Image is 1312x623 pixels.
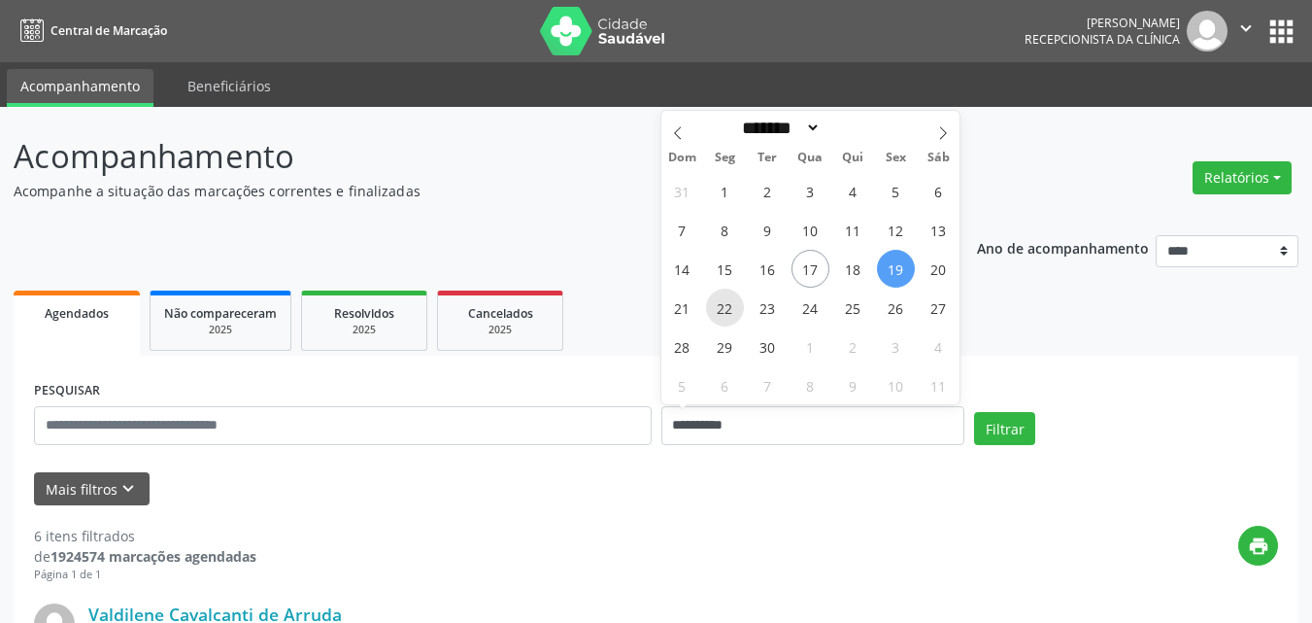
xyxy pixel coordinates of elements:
[834,250,872,288] span: Setembro 18, 2025
[834,328,872,365] span: Outubro 2, 2025
[14,181,913,201] p: Acompanhe a situação das marcações correntes e finalizadas
[164,305,277,322] span: Não compareceram
[706,328,744,365] span: Setembro 29, 2025
[920,366,958,404] span: Outubro 11, 2025
[877,328,915,365] span: Outubro 3, 2025
[834,366,872,404] span: Outubro 9, 2025
[791,289,829,327] span: Setembro 24, 2025
[14,132,913,181] p: Acompanhamento
[7,69,153,107] a: Acompanhamento
[749,250,787,288] span: Setembro 16, 2025
[877,172,915,210] span: Setembro 5, 2025
[831,152,874,164] span: Qui
[749,289,787,327] span: Setembro 23, 2025
[1228,11,1264,52] button: 
[920,289,958,327] span: Setembro 27, 2025
[834,289,872,327] span: Setembro 25, 2025
[920,172,958,210] span: Setembro 6, 2025
[663,211,701,249] span: Setembro 7, 2025
[34,567,256,583] div: Página 1 de 1
[34,376,100,406] label: PESQUISAR
[703,152,746,164] span: Seg
[14,15,167,47] a: Central de Marcação
[791,366,829,404] span: Outubro 8, 2025
[977,235,1149,260] p: Ano de acompanhamento
[663,289,701,327] span: Setembro 21, 2025
[974,412,1035,445] button: Filtrar
[791,328,829,365] span: Outubro 1, 2025
[917,152,959,164] span: Sáb
[706,172,744,210] span: Setembro 1, 2025
[334,305,394,322] span: Resolvidos
[834,172,872,210] span: Setembro 4, 2025
[706,250,744,288] span: Setembro 15, 2025
[164,323,277,337] div: 2025
[663,172,701,210] span: Agosto 31, 2025
[791,211,829,249] span: Setembro 10, 2025
[1193,161,1292,194] button: Relatórios
[45,305,109,322] span: Agendados
[920,328,958,365] span: Outubro 4, 2025
[468,305,533,322] span: Cancelados
[1238,526,1278,566] button: print
[749,366,787,404] span: Outubro 7, 2025
[118,478,139,500] i: keyboard_arrow_down
[34,546,256,567] div: de
[1264,15,1298,49] button: apps
[50,547,256,566] strong: 1924574 marcações agendadas
[821,118,885,138] input: Year
[1025,15,1180,31] div: [PERSON_NAME]
[749,328,787,365] span: Setembro 30, 2025
[920,211,958,249] span: Setembro 13, 2025
[874,152,917,164] span: Sex
[706,366,744,404] span: Outubro 6, 2025
[174,69,285,103] a: Beneficiários
[706,211,744,249] span: Setembro 8, 2025
[1187,11,1228,52] img: img
[1235,17,1257,39] i: 
[663,250,701,288] span: Setembro 14, 2025
[34,526,256,546] div: 6 itens filtrados
[50,22,167,39] span: Central de Marcação
[34,472,150,506] button: Mais filtroskeyboard_arrow_down
[877,366,915,404] span: Outubro 10, 2025
[749,172,787,210] span: Setembro 2, 2025
[663,328,701,365] span: Setembro 28, 2025
[663,366,701,404] span: Outubro 5, 2025
[706,289,744,327] span: Setembro 22, 2025
[1025,31,1180,48] span: Recepcionista da clínica
[316,323,413,337] div: 2025
[736,118,822,138] select: Month
[877,250,915,288] span: Setembro 19, 2025
[877,289,915,327] span: Setembro 26, 2025
[920,250,958,288] span: Setembro 20, 2025
[1248,536,1269,557] i: print
[791,250,829,288] span: Setembro 17, 2025
[789,152,831,164] span: Qua
[749,211,787,249] span: Setembro 9, 2025
[791,172,829,210] span: Setembro 3, 2025
[452,323,549,337] div: 2025
[746,152,789,164] span: Ter
[877,211,915,249] span: Setembro 12, 2025
[661,152,704,164] span: Dom
[834,211,872,249] span: Setembro 11, 2025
